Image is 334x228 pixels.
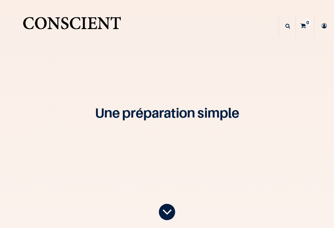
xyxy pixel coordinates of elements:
[44,106,290,119] h1: Une préparation simple
[22,13,122,39] a: Logo of Conscient
[22,13,122,39] img: Conscient
[296,14,314,37] a: 0
[305,19,311,26] sup: 0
